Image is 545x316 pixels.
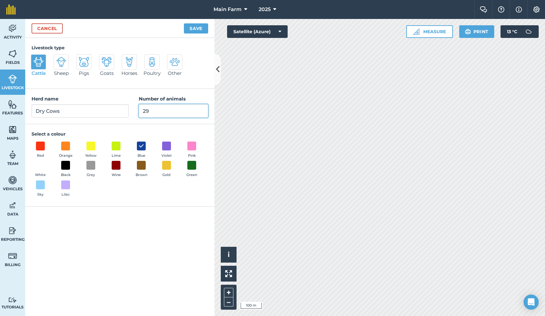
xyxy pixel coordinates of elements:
[8,150,17,160] img: svg+xml;base64,PD94bWwgdmVyc2lvbj0iMS4wIiBlbmNvZGluZz0idXRmLTgiPz4KPCEtLSBHZW5lcmF0b3I6IEFkb2JlIE...
[214,6,242,13] span: Main Farm
[32,44,208,51] h4: Livestock type
[183,142,201,159] button: Pink
[6,4,16,15] img: fieldmargin Logo
[138,153,145,159] span: Blue
[413,28,419,35] img: Ruler icon
[124,57,134,67] img: svg+xml;base64,PD94bWwgdmVyc2lvbj0iMS4wIiBlbmNvZGluZz0idXRmLTgiPz4KPCEtLSBHZW5lcmF0b3I6IEFkb2JlIE...
[139,96,186,102] strong: Number of animals
[112,153,121,159] span: Lime
[501,25,539,38] button: 13 °C
[161,153,172,159] span: Violet
[147,57,157,67] img: svg+xml;base64,PD94bWwgdmVyc2lvbj0iMS4wIiBlbmNvZGluZz0idXRmLTgiPz4KPCEtLSBHZW5lcmF0b3I6IEFkb2JlIE...
[136,172,147,178] span: Brown
[107,161,125,178] button: Wine
[162,172,171,178] span: Gold
[100,70,114,77] span: Goats
[57,180,74,197] button: Lilac
[533,6,540,13] img: A cog icon
[107,142,125,159] button: Lime
[158,161,175,178] button: Gold
[459,25,495,38] button: Print
[138,142,144,150] img: svg+xml;base64,PHN2ZyB4bWxucz0iaHR0cDovL3d3dy53My5vcmcvMjAwMC9zdmciIHdpZHRoPSIxOCIgaGVpZ2h0PSIyNC...
[82,142,100,159] button: Yellow
[132,161,150,178] button: Brown
[8,24,17,33] img: svg+xml;base64,PD94bWwgdmVyc2lvbj0iMS4wIiBlbmNvZGluZz0idXRmLTgiPz4KPCEtLSBHZW5lcmF0b3I6IEFkb2JlIE...
[33,57,44,67] img: svg+xml;base64,PD94bWwgdmVyc2lvbj0iMS4wIiBlbmNvZGluZz0idXRmLTgiPz4KPCEtLSBHZW5lcmF0b3I6IEFkb2JlIE...
[82,161,100,178] button: Grey
[57,161,74,178] button: Black
[227,25,288,38] button: Satellite (Azure)
[522,25,535,38] img: svg+xml;base64,PD94bWwgdmVyc2lvbj0iMS4wIiBlbmNvZGluZz0idXRmLTgiPz4KPCEtLSBHZW5lcmF0b3I6IEFkb2JlIE...
[221,247,237,263] button: i
[32,96,58,102] strong: Herd name
[497,6,505,13] img: A question mark icon
[524,295,539,310] div: Open Intercom Messenger
[87,172,95,178] span: Grey
[37,192,44,197] span: Sky
[79,57,89,67] img: svg+xml;base64,PD94bWwgdmVyc2lvbj0iMS4wIiBlbmNvZGluZz0idXRmLTgiPz4KPCEtLSBHZW5lcmF0b3I6IEFkb2JlIE...
[79,70,89,77] span: Pigs
[184,23,208,33] button: Save
[224,297,233,307] button: –
[8,125,17,134] img: svg+xml;base64,PHN2ZyB4bWxucz0iaHR0cDovL3d3dy53My5vcmcvMjAwMC9zdmciIHdpZHRoPSI1NiIgaGVpZ2h0PSI2MC...
[32,161,49,178] button: White
[8,100,17,109] img: svg+xml;base64,PHN2ZyB4bWxucz0iaHR0cDovL3d3dy53My5vcmcvMjAwMC9zdmciIHdpZHRoPSI1NiIgaGVpZ2h0PSI2MC...
[8,201,17,210] img: svg+xml;base64,PD94bWwgdmVyc2lvbj0iMS4wIiBlbmNvZGluZz0idXRmLTgiPz4KPCEtLSBHZW5lcmF0b3I6IEFkb2JlIE...
[183,161,201,178] button: Green
[144,70,161,77] span: Poultry
[480,6,487,13] img: Two speech bubbles overlapping with the left bubble in the forefront
[8,175,17,185] img: svg+xml;base64,PD94bWwgdmVyc2lvbj0iMS4wIiBlbmNvZGluZz0idXRmLTgiPz4KPCEtLSBHZW5lcmF0b3I6IEFkb2JlIE...
[32,23,63,33] a: Cancel
[225,270,232,277] img: Four arrows, one pointing top left, one top right, one bottom right and the last bottom left
[224,288,233,297] button: +
[112,172,121,178] span: Wine
[465,28,471,35] img: svg+xml;base64,PHN2ZyB4bWxucz0iaHR0cDovL3d3dy53My5vcmcvMjAwMC9zdmciIHdpZHRoPSIxOSIgaGVpZ2h0PSIyNC...
[56,57,66,67] img: svg+xml;base64,PD94bWwgdmVyc2lvbj0iMS4wIiBlbmNvZGluZz0idXRmLTgiPz4KPCEtLSBHZW5lcmF0b3I6IEFkb2JlIE...
[8,297,17,303] img: svg+xml;base64,PD94bWwgdmVyc2lvbj0iMS4wIiBlbmNvZGluZz0idXRmLTgiPz4KPCEtLSBHZW5lcmF0b3I6IEFkb2JlIE...
[61,172,71,178] span: Black
[8,74,17,84] img: svg+xml;base64,PD94bWwgdmVyc2lvbj0iMS4wIiBlbmNvZGluZz0idXRmLTgiPz4KPCEtLSBHZW5lcmF0b3I6IEFkb2JlIE...
[188,153,196,159] span: Pink
[32,131,66,137] strong: Select a colour
[121,70,137,77] span: Horses
[259,6,271,13] span: 2025
[406,25,453,38] button: Measure
[59,153,73,159] span: Orange
[32,180,49,197] button: Sky
[186,172,197,178] span: Green
[507,25,517,38] span: 13 ° C
[8,226,17,235] img: svg+xml;base64,PD94bWwgdmVyc2lvbj0iMS4wIiBlbmNvZGluZz0idXRmLTgiPz4KPCEtLSBHZW5lcmF0b3I6IEFkb2JlIE...
[228,251,230,258] span: i
[35,172,46,178] span: White
[158,142,175,159] button: Violet
[168,70,182,77] span: Other
[8,49,17,58] img: svg+xml;base64,PHN2ZyB4bWxucz0iaHR0cDovL3d3dy53My5vcmcvMjAwMC9zdmciIHdpZHRoPSI1NiIgaGVpZ2h0PSI2MC...
[62,192,70,197] span: Lilac
[85,153,97,159] span: Yellow
[8,251,17,261] img: svg+xml;base64,PD94bWwgdmVyc2lvbj0iMS4wIiBlbmNvZGluZz0idXRmLTgiPz4KPCEtLSBHZW5lcmF0b3I6IEFkb2JlIE...
[37,153,44,159] span: Red
[32,142,49,159] button: Red
[170,57,180,67] img: svg+xml;base64,PD94bWwgdmVyc2lvbj0iMS4wIiBlbmNvZGluZz0idXRmLTgiPz4KPCEtLSBHZW5lcmF0b3I6IEFkb2JlIE...
[54,70,69,77] span: Sheep
[132,142,150,159] button: Blue
[102,57,112,67] img: svg+xml;base64,PD94bWwgdmVyc2lvbj0iMS4wIiBlbmNvZGluZz0idXRmLTgiPz4KPCEtLSBHZW5lcmF0b3I6IEFkb2JlIE...
[516,6,522,13] img: svg+xml;base64,PHN2ZyB4bWxucz0iaHR0cDovL3d3dy53My5vcmcvMjAwMC9zdmciIHdpZHRoPSIxNyIgaGVpZ2h0PSIxNy...
[32,70,46,77] span: Cattle
[57,142,74,159] button: Orange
